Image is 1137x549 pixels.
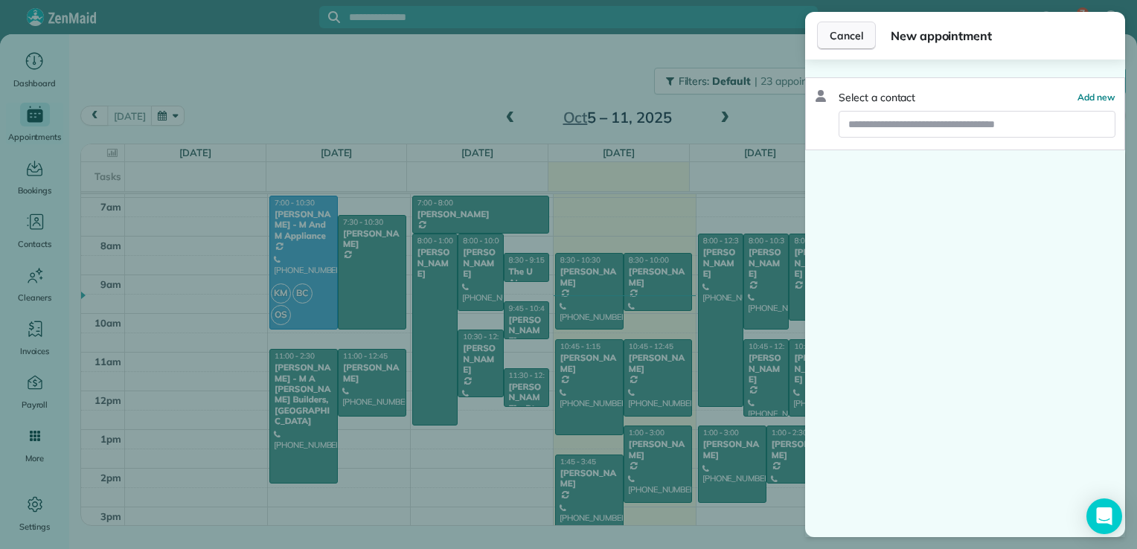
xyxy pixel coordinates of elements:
[1086,498,1122,534] div: Open Intercom Messenger
[817,22,876,50] button: Cancel
[1077,91,1115,103] span: Add new
[1077,90,1115,105] button: Add new
[839,90,915,105] span: Select a contact
[891,27,1113,45] span: New appointment
[830,28,863,43] span: Cancel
